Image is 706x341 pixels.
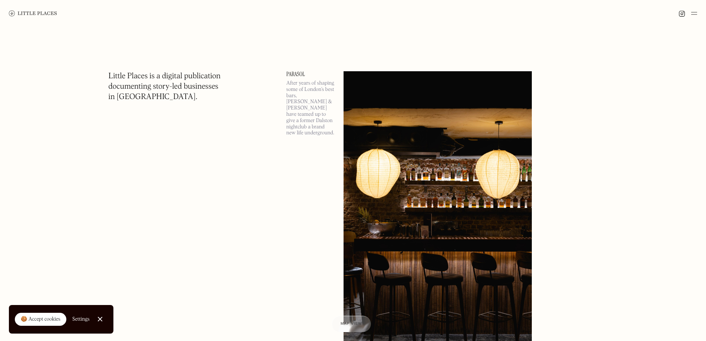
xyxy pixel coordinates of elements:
[341,322,362,326] span: Map view
[72,311,90,328] a: Settings
[72,317,90,322] div: Settings
[332,316,371,332] a: Map view
[93,312,107,327] a: Close Cookie Popup
[15,313,66,326] a: 🍪 Accept cookies
[286,71,335,77] a: Parasol
[21,316,60,323] div: 🍪 Accept cookies
[109,71,221,102] h1: Little Places is a digital publication documenting story-led businesses in [GEOGRAPHIC_DATA].
[286,80,335,136] p: After years of shaping some of London’s best bars, [PERSON_NAME] & [PERSON_NAME] have teamed up t...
